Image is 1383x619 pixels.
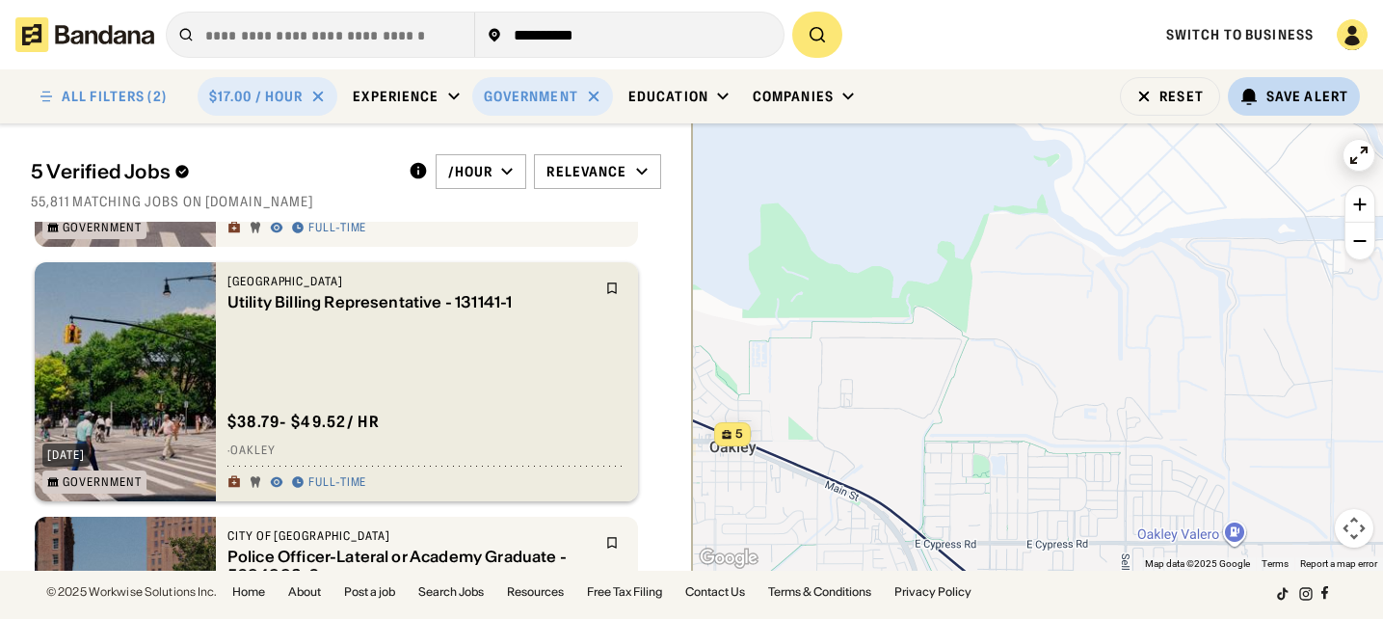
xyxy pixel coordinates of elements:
[63,222,142,233] div: Government
[31,222,661,571] div: grid
[1166,26,1314,43] a: Switch to Business
[753,88,834,105] div: Companies
[685,586,745,598] a: Contact Us
[353,88,439,105] div: Experience
[227,548,594,584] div: Police Officer-Lateral or Academy Graduate - 5094993-0
[697,546,760,571] img: Google
[546,163,626,180] div: Relevance
[227,444,626,459] div: · Oakley
[1262,558,1289,569] a: Terms (opens in new tab)
[62,90,167,103] div: ALL FILTERS (2)
[209,88,304,105] div: $17.00 / hour
[31,193,661,210] div: 55,811 matching jobs on [DOMAIN_NAME]
[31,160,393,183] div: 5 Verified Jobs
[227,528,594,544] div: City of [GEOGRAPHIC_DATA]
[697,546,760,571] a: Open this area in Google Maps (opens a new window)
[484,88,578,105] div: Government
[227,293,594,311] div: Utility Billing Representative - 131141-1
[232,586,265,598] a: Home
[1266,88,1348,105] div: Save Alert
[308,475,367,491] div: Full-time
[1300,558,1377,569] a: Report a map error
[47,449,85,461] div: [DATE]
[344,586,395,598] a: Post a job
[63,476,142,488] div: Government
[15,17,154,52] img: Bandana logotype
[1145,558,1250,569] span: Map data ©2025 Google
[227,274,594,289] div: [GEOGRAPHIC_DATA]
[735,426,743,443] span: 5
[768,586,871,598] a: Terms & Conditions
[418,586,484,598] a: Search Jobs
[288,586,321,598] a: About
[227,412,380,432] div: $ 38.79 - $49.52 / hr
[1159,90,1204,103] div: Reset
[46,586,217,598] div: © 2025 Workwise Solutions Inc.
[587,586,662,598] a: Free Tax Filing
[308,221,367,236] div: Full-time
[894,586,971,598] a: Privacy Policy
[448,163,493,180] div: /hour
[507,586,564,598] a: Resources
[1335,509,1373,548] button: Map camera controls
[628,88,708,105] div: Education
